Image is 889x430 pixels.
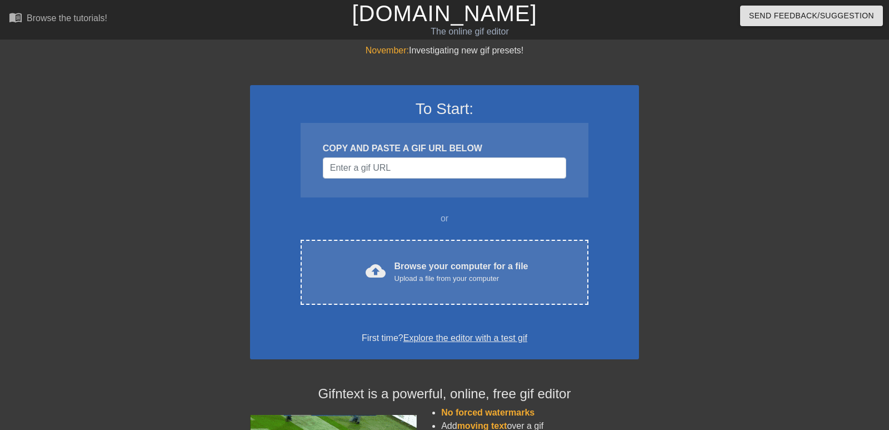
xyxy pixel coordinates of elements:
span: menu_book [9,11,22,24]
div: The online gif editor [302,25,637,38]
div: Browse your computer for a file [394,260,528,284]
button: Send Feedback/Suggestion [740,6,883,26]
span: No forced watermarks [441,408,535,417]
a: [DOMAIN_NAME] [352,1,537,26]
span: November: [366,46,409,55]
input: Username [323,157,566,179]
h4: Gifntext is a powerful, online, free gif editor [250,386,639,402]
h3: To Start: [264,100,625,118]
div: First time? [264,332,625,345]
div: or [279,212,610,225]
div: Upload a file from your computer [394,273,528,284]
a: Explore the editor with a test gif [403,333,527,343]
a: Browse the tutorials! [9,11,107,28]
div: Browse the tutorials! [27,13,107,23]
div: COPY AND PASTE A GIF URL BELOW [323,142,566,155]
span: cloud_upload [366,261,386,281]
div: Investigating new gif presets! [250,44,639,57]
span: Send Feedback/Suggestion [749,9,874,23]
